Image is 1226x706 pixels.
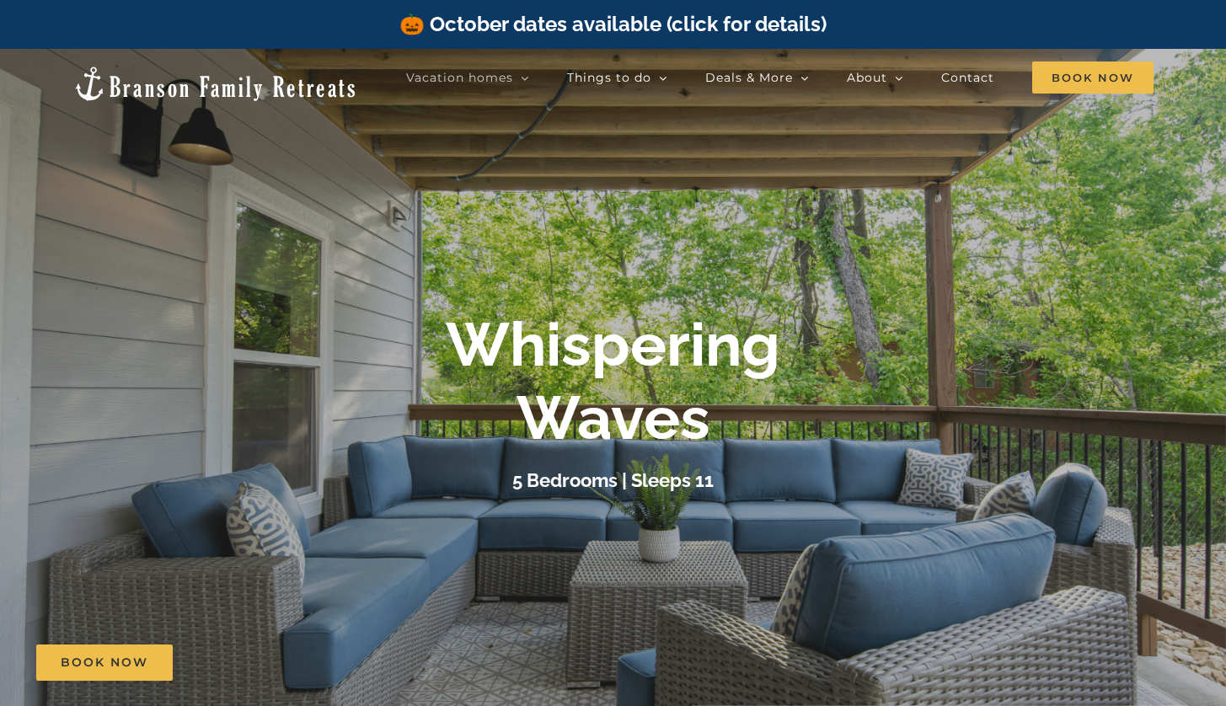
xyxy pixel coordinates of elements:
[705,72,793,83] span: Deals & More
[399,12,827,36] a: 🎃 October dates available (click for details)
[512,469,714,491] h3: 5 Bedrooms | Sleeps 11
[567,61,667,94] a: Things to do
[941,61,994,94] a: Contact
[847,61,903,94] a: About
[406,72,513,83] span: Vacation homes
[1032,62,1154,94] span: Book Now
[406,61,1154,94] nav: Main Menu
[406,61,529,94] a: Vacation homes
[941,72,994,83] span: Contact
[446,308,780,452] b: Whispering Waves
[72,65,358,103] img: Branson Family Retreats Logo
[61,655,148,670] span: Book Now
[567,72,651,83] span: Things to do
[847,72,887,83] span: About
[705,61,809,94] a: Deals & More
[36,644,173,681] a: Book Now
